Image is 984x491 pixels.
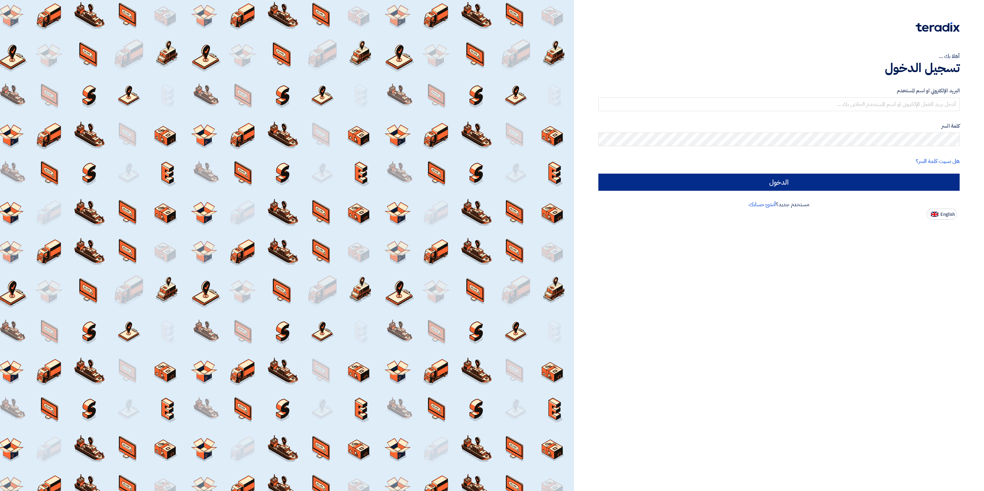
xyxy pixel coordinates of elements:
div: أهلا بك ... [598,52,960,60]
div: مستخدم جديد؟ [598,200,960,209]
img: Teradix logo [916,22,960,32]
input: الدخول [598,174,960,191]
a: هل نسيت كلمة السر؟ [916,157,960,165]
label: كلمة السر [598,122,960,130]
label: البريد الإلكتروني او اسم المستخدم [598,87,960,95]
span: English [940,212,955,217]
button: English [927,209,957,220]
input: أدخل بريد العمل الإلكتروني او اسم المستخدم الخاص بك ... [598,97,960,111]
img: en-US.png [931,212,938,217]
h1: تسجيل الدخول [598,60,960,75]
a: أنشئ حسابك [749,200,776,209]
